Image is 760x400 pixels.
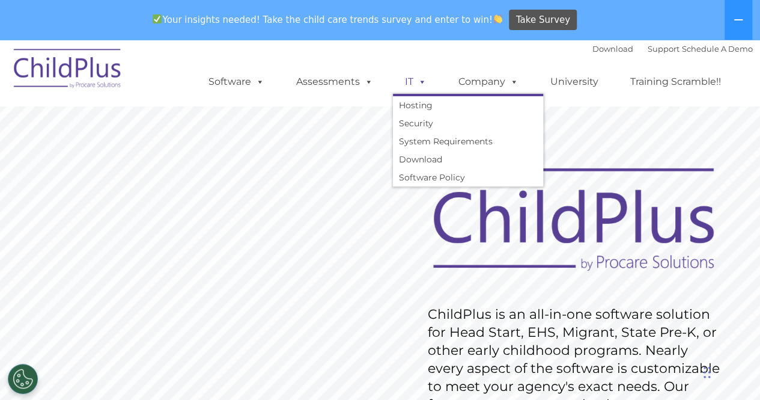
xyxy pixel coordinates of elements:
[564,270,760,400] iframe: Chat Widget
[393,114,543,132] a: Security
[509,10,577,31] a: Take Survey
[516,10,570,31] span: Take Survey
[196,70,276,94] a: Software
[592,44,633,54] a: Download
[284,70,385,94] a: Assessments
[393,132,543,150] a: System Requirements
[8,364,38,394] button: Cookies Settings
[538,70,610,94] a: University
[682,44,753,54] a: Schedule A Demo
[446,70,530,94] a: Company
[153,14,162,23] img: ✅
[8,40,128,100] img: ChildPlus by Procare Solutions
[393,96,543,114] a: Hosting
[393,70,439,94] a: IT
[393,168,543,186] a: Software Policy
[493,14,502,23] img: 👏
[618,70,733,94] a: Training Scramble!!
[393,150,543,168] a: Download
[148,8,508,31] span: Your insights needed! Take the child care trends survey and enter to win!
[704,354,711,390] div: Drag
[592,44,753,54] font: |
[648,44,679,54] a: Support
